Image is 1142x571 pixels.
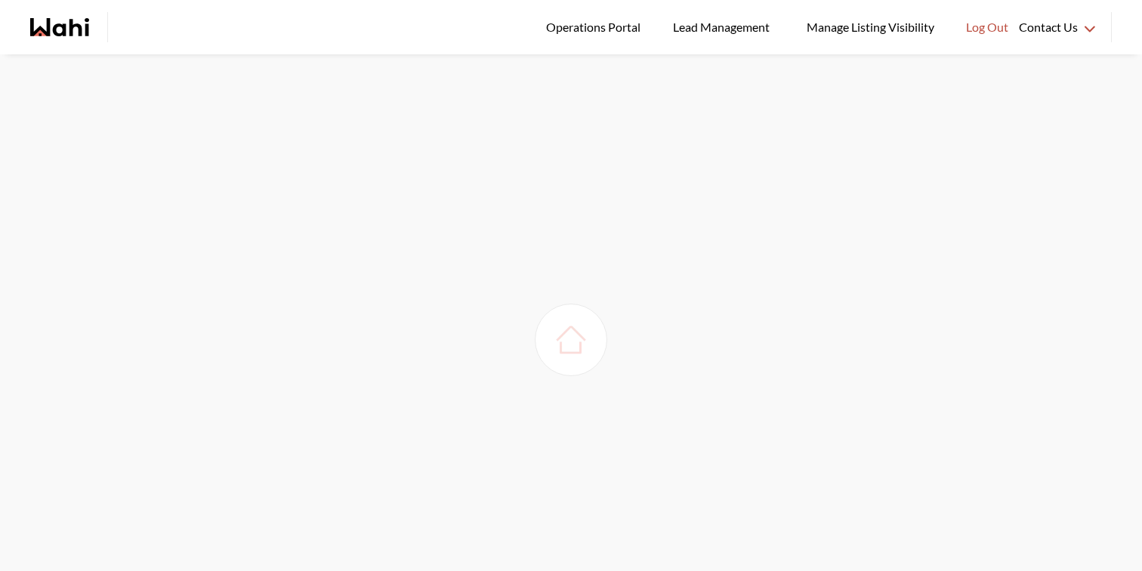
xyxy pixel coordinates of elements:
span: Lead Management [673,17,775,37]
span: Log Out [966,17,1008,37]
a: Wahi homepage [30,18,89,36]
span: Operations Portal [546,17,646,37]
img: loading house image [550,319,592,361]
span: Manage Listing Visibility [802,17,939,37]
